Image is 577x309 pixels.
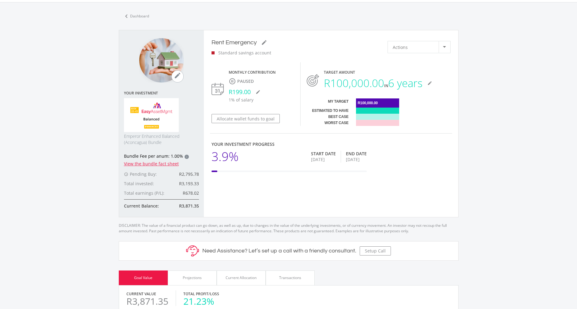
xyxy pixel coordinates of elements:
[279,275,301,281] div: Transactions
[169,171,199,177] div: R2,795.78
[253,87,263,97] button: mode_edit
[324,75,422,91] div: R100,000.00 6 years
[134,275,152,281] div: Goal Value
[183,297,219,306] div: 21.23%
[174,72,181,79] i: mode_edit
[261,39,267,46] i: mode_edit
[126,291,156,297] label: Current Value
[119,217,459,234] p: DISCLAIMER: The value of a financial product can go down, as well as up, due to changes in the va...
[229,87,294,97] div: R199.00
[124,203,169,209] div: Current Balance:
[185,155,189,159] div: i
[212,83,224,95] img: calendar-icon.svg
[311,156,336,163] div: [DATE]
[427,81,432,86] i: mode_edit
[360,246,391,256] button: Setup Call
[307,108,348,114] div: Estimated to have
[212,50,272,56] div: Standard savings account
[212,141,367,147] div: Your Investment Progress
[119,10,153,23] a: chevron_leftDashboard
[307,120,348,126] div: Worst case
[124,180,169,187] div: Total invested:
[124,190,169,196] div: Total earnings (P/L):
[259,38,269,47] button: mode_edit
[124,91,199,95] span: Your Investment
[346,156,367,163] div: [DATE]
[183,291,219,297] label: Total Profit/Loss
[307,98,348,108] div: My Target
[126,297,168,306] div: R3,871.35
[229,70,294,75] div: Monthly Contribution
[307,74,319,86] img: target-icon.svg
[171,70,184,83] button: mode_edit
[393,41,408,53] span: Actions
[311,151,336,157] div: Start Date
[384,83,388,88] span: in
[212,114,280,123] button: Allocate wallet funds to goal
[124,171,169,177] div: Pending Buy:
[237,79,254,83] span: PAUSED
[425,79,435,88] button: mode_edit
[212,38,272,47] h3: Rent Emergency
[324,70,450,75] div: Target Amount
[124,133,199,145] span: Emperor Enhanced Balanced (Aconcagua) Bundle
[124,172,128,176] i: access_time
[229,97,294,103] p: 1% of salary
[124,98,179,132] img: EMPBundle_EBalanced.png
[256,90,260,94] i: mode_edit
[183,275,202,281] div: Projections
[307,114,348,120] div: Best case
[123,13,130,20] i: chevron_left
[356,98,399,108] div: R100,000.00
[169,203,199,209] div: R3,871.35
[124,153,199,160] div: Bundle Fee per anum: 1.00%
[346,151,367,157] div: End Date
[169,180,199,187] div: R3,193.33
[169,190,199,196] div: R678.02
[226,275,257,281] div: Current Allocation
[202,248,356,254] h5: Need Assistance? Let’s set up a call with a friendly consultant.
[124,161,179,167] a: View the bundle fact sheet
[229,78,235,85] i: pause_circle_outline
[212,147,238,166] div: 3.9%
